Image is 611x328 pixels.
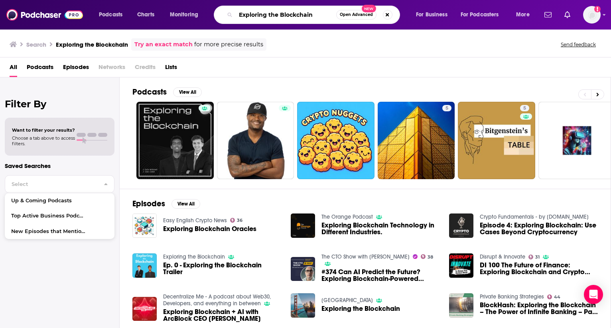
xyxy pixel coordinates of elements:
[449,293,473,318] img: BlockHash: Exploring the Blockchain – The Power of Infinite Banking – Part 1 (Episode 53)
[442,105,451,111] a: 5
[170,9,198,20] span: Monitoring
[221,6,408,24] div: Search podcasts, credits, & more...
[12,135,75,146] span: Choose a tab above to access filters.
[27,61,53,77] a: Podcasts
[558,41,598,48] button: Send feedback
[510,8,540,21] button: open menu
[56,41,128,48] h3: Exploring the Blockchain
[321,213,373,220] a: The Orange Podcast
[12,127,75,133] span: Want to filter your results?
[291,257,315,281] img: #374 Can AI Predict the Future? Exploring Blockchain-Powered Possibilities with Jordan Miller
[520,105,529,111] a: 5
[132,87,202,97] a: PodcastsView All
[321,253,410,260] a: The CTO Show with Mehmet Gonullu
[583,6,601,24] img: User Profile
[461,9,499,20] span: For Podcasters
[480,262,598,275] span: DI 100 The Future of Finance: Exploring Blockchain and Crypto with [PERSON_NAME]
[132,199,200,209] a: EpisodesView All
[458,102,535,179] a: 5
[583,6,601,24] span: Logged in as systemsteam
[445,105,448,113] span: 5
[421,254,434,259] a: 38
[291,213,315,238] img: Exploring Blockchain Technology in Different Industries.
[237,219,242,222] span: 36
[132,199,165,209] h2: Episodes
[165,61,177,77] a: Lists
[455,8,510,21] button: open menu
[11,229,88,234] span: New Episodes that Mention "Pepsi"
[173,87,202,97] button: View All
[480,262,598,275] a: DI 100 The Future of Finance: Exploring Blockchain and Crypto with Jake Tullis
[99,9,122,20] span: Podcasts
[163,253,225,260] a: Exploring the Blockchain
[230,218,243,223] a: 36
[480,222,598,235] a: Episode 4: Exploring Blockchain: Use Cases Beyond Cryptocurrency
[194,40,263,49] span: for more precise results
[93,8,133,21] button: open menu
[164,8,209,21] button: open menu
[171,199,200,209] button: View All
[291,293,315,318] img: Exploring the Blockchain
[480,213,589,220] a: Crypto Fundamentals - by Nicky.me
[132,87,167,97] h2: Podcasts
[5,98,114,110] h2: Filter By
[321,305,400,312] a: Exploring the Blockchain
[132,213,157,238] img: Exploring Blockchain Oracles
[554,295,560,299] span: 44
[63,61,89,77] a: Episodes
[336,10,376,20] button: Open AdvancedNew
[236,8,336,21] input: Search podcasts, credits, & more...
[134,40,193,49] a: Try an exact match
[163,225,256,232] span: Exploring Blockchain Oracles
[594,6,601,12] svg: Add a profile image
[99,61,125,77] span: Networks
[11,213,88,219] span: Top Active Business Podcasts
[340,13,373,17] span: Open Advanced
[528,255,540,259] a: 31
[163,308,281,322] a: Exploring Blockchain + AI with ArcBlock CEO Robert Mao
[541,8,555,22] a: Show notifications dropdown
[321,222,440,235] span: Exploring Blockchain Technology in Different Industries.
[132,253,157,278] img: Ep. 0 - Exploring the Blockchain Trailer
[584,285,603,304] div: Open Intercom Messenger
[163,293,271,307] a: Decentralize Me - A podcast about Web30, Developers, and everything in between
[137,9,154,20] span: Charts
[135,61,156,77] span: Credits
[583,6,601,24] button: Show profile menu
[6,7,83,22] img: Podchaser - Follow, Share and Rate Podcasts
[26,41,46,48] h3: Search
[561,8,574,22] a: Show notifications dropdown
[132,297,157,321] a: Exploring Blockchain + AI with ArcBlock CEO Robert Mao
[321,269,440,282] span: #374 Can AI Predict the Future? Exploring Blockchain-Powered Possibilities with [PERSON_NAME]
[5,175,114,193] button: Select
[480,253,525,260] a: Disrupt & Innovate
[5,162,114,170] p: Saved Searches
[480,302,598,315] a: BlockHash: Exploring the Blockchain – The Power of Infinite Banking – Part 1 (Episode 53)
[163,262,281,275] a: Ep. 0 - Exploring the Blockchain Trailer
[10,61,17,77] a: All
[449,213,473,238] img: Episode 4: Exploring Blockchain: Use Cases Beyond Cryptocurrency
[449,253,473,278] img: DI 100 The Future of Finance: Exploring Blockchain and Crypto with Jake Tullis
[132,8,159,21] a: Charts
[480,293,544,300] a: Private Banking Strategies
[321,297,373,304] a: Silicon Street
[321,269,440,282] a: #374 Can AI Predict the Future? Exploring Blockchain-Powered Possibilities with Jordan Miller
[362,5,376,12] span: New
